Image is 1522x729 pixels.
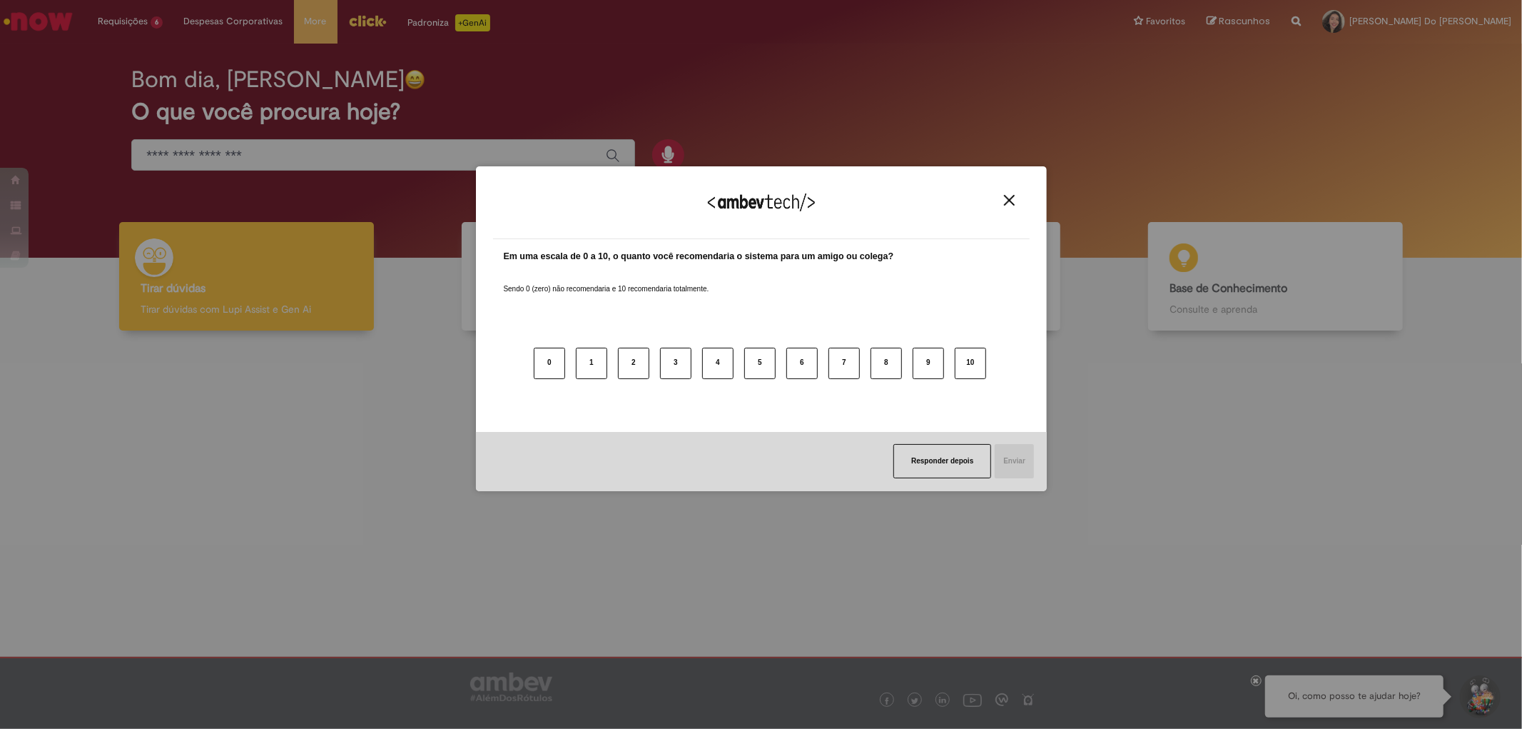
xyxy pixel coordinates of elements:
[534,348,565,379] button: 0
[702,348,734,379] button: 4
[913,348,944,379] button: 9
[504,267,709,294] label: Sendo 0 (zero) não recomendaria e 10 recomendaria totalmente.
[1000,194,1019,206] button: Close
[786,348,818,379] button: 6
[893,444,991,478] button: Responder depois
[660,348,691,379] button: 3
[708,193,815,211] img: Logo Ambevtech
[504,250,894,263] label: Em uma escala de 0 a 10, o quanto você recomendaria o sistema para um amigo ou colega?
[576,348,607,379] button: 1
[1004,195,1015,206] img: Close
[618,348,649,379] button: 2
[828,348,860,379] button: 7
[871,348,902,379] button: 8
[955,348,986,379] button: 10
[744,348,776,379] button: 5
